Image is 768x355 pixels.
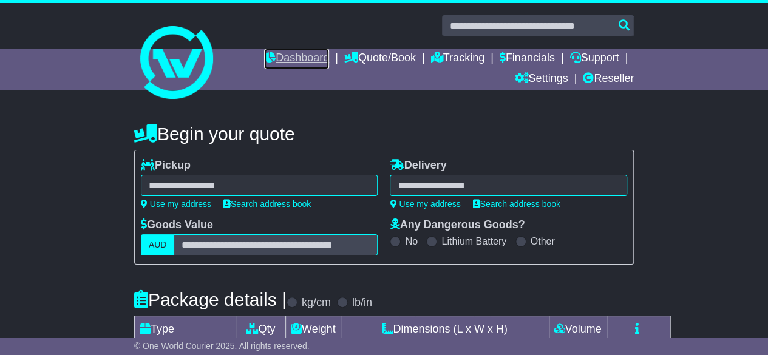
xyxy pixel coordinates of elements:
td: Qty [236,316,285,343]
a: Use my address [390,199,460,209]
label: Delivery [390,159,446,172]
label: Pickup [141,159,191,172]
label: AUD [141,234,175,255]
h4: Begin your quote [134,124,634,144]
a: Reseller [583,69,634,90]
a: Search address book [473,199,560,209]
label: Any Dangerous Goods? [390,218,525,232]
a: Dashboard [264,49,329,69]
label: Goods Value [141,218,213,232]
label: kg/cm [302,296,331,309]
label: Lithium Battery [441,235,506,247]
a: Search address book [223,199,311,209]
a: Use my address [141,199,211,209]
td: Volume [549,316,607,343]
h4: Package details | [134,289,287,309]
td: Dimensions (L x W x H) [341,316,549,343]
label: Other [531,235,555,247]
label: No [405,235,417,247]
a: Quote/Book [344,49,416,69]
td: Type [134,316,236,343]
label: lb/in [352,296,372,309]
span: © One World Courier 2025. All rights reserved. [134,341,310,351]
td: Weight [285,316,341,343]
a: Tracking [431,49,484,69]
a: Financials [500,49,555,69]
a: Settings [514,69,568,90]
a: Support [569,49,619,69]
